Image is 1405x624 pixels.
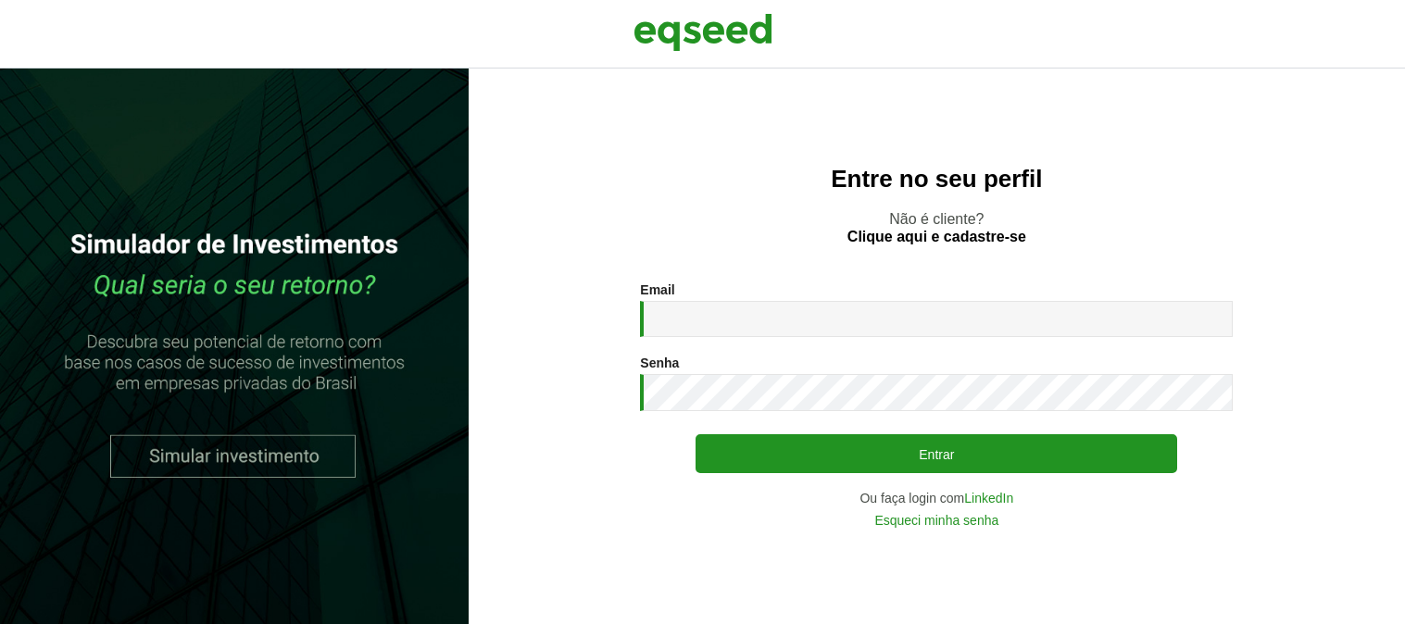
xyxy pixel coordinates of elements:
[640,356,679,369] label: Senha
[847,230,1026,244] a: Clique aqui e cadastre-se
[634,9,772,56] img: EqSeed Logo
[874,514,998,527] a: Esqueci minha senha
[506,166,1368,193] h2: Entre no seu perfil
[640,492,1233,505] div: Ou faça login com
[696,434,1177,473] button: Entrar
[506,210,1368,245] p: Não é cliente?
[640,283,674,296] label: Email
[964,492,1013,505] a: LinkedIn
